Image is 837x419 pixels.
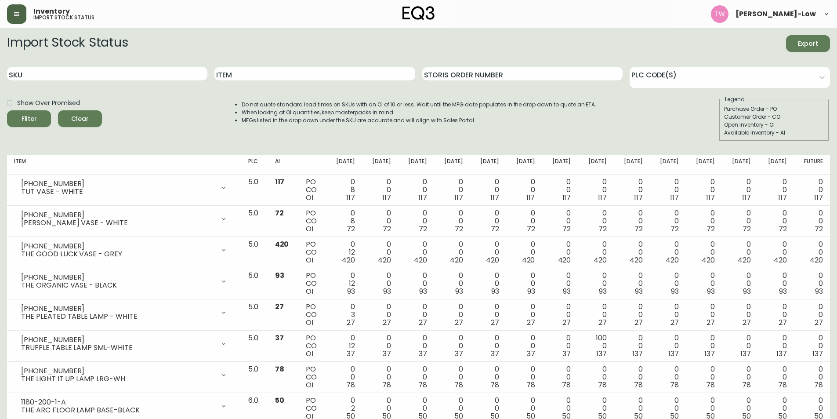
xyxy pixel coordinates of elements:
[549,272,571,295] div: 0 0
[21,219,215,227] div: [PERSON_NAME] VASE - WHITE
[486,255,499,265] span: 420
[402,6,435,20] img: logo
[670,193,679,203] span: 117
[513,303,535,327] div: 0 0
[585,365,607,389] div: 0 0
[434,155,470,175] th: [DATE]
[490,380,499,390] span: 78
[477,209,499,233] div: 0 0
[585,303,607,327] div: 0 0
[585,272,607,295] div: 0 0
[21,250,215,258] div: THE GOOD LUCK VASE - GREY
[275,208,284,218] span: 72
[562,224,571,234] span: 72
[347,349,355,359] span: 37
[743,224,751,234] span: 72
[513,334,535,358] div: 0 0
[801,178,823,202] div: 0 0
[815,286,823,296] span: 93
[369,303,391,327] div: 0 0
[275,177,285,187] span: 117
[671,286,679,296] span: 93
[707,224,715,234] span: 72
[657,365,679,389] div: 0 0
[707,317,715,328] span: 27
[549,303,571,327] div: 0 0
[562,380,571,390] span: 78
[7,110,51,127] button: Filter
[706,193,715,203] span: 117
[513,272,535,295] div: 0 0
[729,240,751,264] div: 0 0
[477,272,499,295] div: 0 0
[491,317,499,328] span: 27
[21,305,215,313] div: [PHONE_NUMBER]
[383,317,391,328] span: 27
[729,209,751,233] div: 0 0
[585,178,607,202] div: 0 0
[513,240,535,264] div: 0 0
[729,303,751,327] div: 0 0
[326,155,362,175] th: [DATE]
[621,365,643,389] div: 0 0
[454,193,463,203] span: 117
[526,380,535,390] span: 78
[621,240,643,264] div: 0 0
[598,380,607,390] span: 78
[7,155,241,175] th: Item
[418,193,427,203] span: 117
[306,193,313,203] span: OI
[306,240,319,264] div: PO CO
[275,239,289,249] span: 420
[369,365,391,389] div: 0 0
[578,155,614,175] th: [DATE]
[724,129,824,137] div: Available Inventory - AI
[33,8,70,15] span: Inventory
[585,334,607,358] div: 100 0
[632,349,643,359] span: 137
[333,365,355,389] div: 0 0
[634,224,643,234] span: 72
[477,334,499,358] div: 0 0
[693,209,715,233] div: 0 0
[758,155,794,175] th: [DATE]
[275,395,284,405] span: 50
[333,272,355,295] div: 0 12
[241,331,268,362] td: 5.0
[650,155,686,175] th: [DATE]
[585,209,607,233] div: 0 0
[634,193,643,203] span: 117
[418,380,427,390] span: 78
[306,380,313,390] span: OI
[527,317,535,328] span: 27
[441,365,463,389] div: 0 0
[405,240,427,264] div: 0 0
[778,193,787,203] span: 117
[527,224,535,234] span: 72
[657,240,679,264] div: 0 0
[670,380,679,390] span: 78
[670,224,679,234] span: 72
[596,349,607,359] span: 137
[275,270,284,281] span: 93
[306,255,313,265] span: OI
[542,155,578,175] th: [DATE]
[740,349,751,359] span: 137
[693,272,715,295] div: 0 0
[738,255,751,265] span: 420
[455,286,463,296] span: 93
[563,286,571,296] span: 93
[594,255,607,265] span: 420
[779,317,787,328] span: 27
[333,240,355,264] div: 0 12
[477,178,499,202] div: 0 0
[657,178,679,202] div: 0 0
[786,35,830,52] button: Export
[306,349,313,359] span: OI
[635,286,643,296] span: 93
[470,155,506,175] th: [DATE]
[347,224,355,234] span: 72
[621,272,643,295] div: 0 0
[657,272,679,295] div: 0 0
[491,286,499,296] span: 93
